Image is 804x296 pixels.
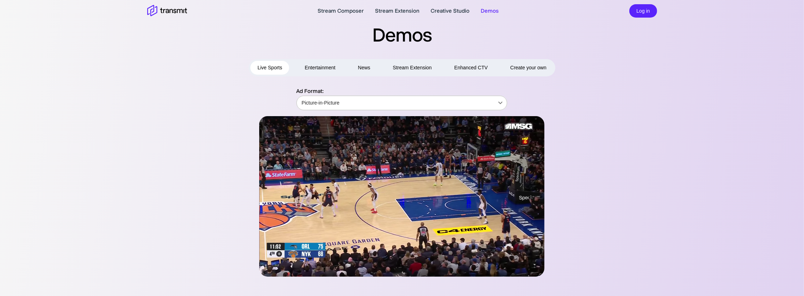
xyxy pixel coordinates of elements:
button: Log in [629,4,657,18]
div: Picture-in-Picture [297,93,507,113]
button: Entertainment [298,61,342,75]
h2: Demos [132,23,673,47]
p: Ad Format: [296,87,507,95]
a: Creative Studio [431,7,469,15]
button: Enhanced CTV [447,61,495,75]
a: Log in [629,7,657,14]
a: Stream Composer [318,7,364,15]
span: Create your own [510,63,547,72]
button: Create your own [503,61,554,75]
button: Live Sports [250,61,289,75]
a: Demos [481,7,499,15]
button: News [351,61,378,75]
button: Stream Extension [386,61,439,75]
a: Stream Extension [375,7,419,15]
